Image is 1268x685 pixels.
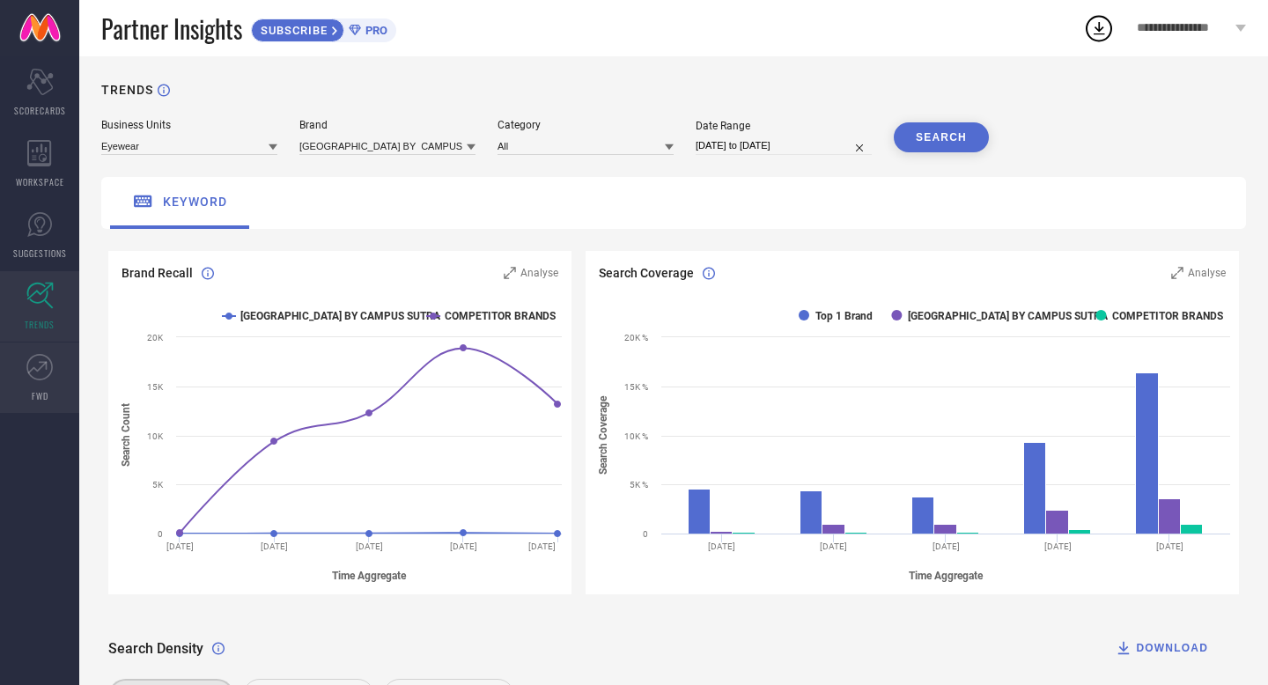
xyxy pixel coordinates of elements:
[624,431,648,441] text: 10K %
[1112,310,1223,322] text: COMPETITOR BRANDS
[108,640,203,657] span: Search Density
[624,382,648,392] text: 15K %
[147,382,164,392] text: 15K
[147,431,164,441] text: 10K
[624,333,648,342] text: 20K %
[815,310,873,322] text: Top 1 Brand
[240,310,441,322] text: [GEOGRAPHIC_DATA] BY CAMPUS SUTRA
[708,541,735,551] text: [DATE]
[1043,541,1071,551] text: [DATE]
[122,266,193,280] span: Brand Recall
[14,104,66,117] span: SCORECARDS
[16,175,64,188] span: WORKSPACE
[32,389,48,402] span: FWD
[528,541,556,551] text: [DATE]
[1171,267,1183,279] svg: Zoom
[147,333,164,342] text: 20K
[120,404,132,468] tspan: Search Count
[1115,639,1208,657] div: DOWNLOAD
[820,541,847,551] text: [DATE]
[152,480,164,490] text: 5K
[1188,267,1226,279] span: Analyse
[520,267,558,279] span: Analyse
[252,24,332,37] span: SUBSCRIBE
[101,83,153,97] h1: TRENDS
[909,570,984,582] tspan: Time Aggregate
[13,247,67,260] span: SUGGESTIONS
[163,195,227,209] span: keyword
[25,318,55,331] span: TRENDS
[696,136,872,155] input: Select date range
[498,119,674,131] div: Category
[932,541,959,551] text: [DATE]
[630,480,648,490] text: 5K %
[643,529,648,539] text: 0
[158,529,163,539] text: 0
[696,120,872,132] div: Date Range
[1083,12,1115,44] div: Open download list
[101,11,242,47] span: Partner Insights
[894,122,989,152] button: SEARCH
[450,541,477,551] text: [DATE]
[504,267,516,279] svg: Zoom
[445,310,556,322] text: COMPETITOR BRANDS
[261,541,288,551] text: [DATE]
[332,570,407,582] tspan: Time Aggregate
[101,119,277,131] div: Business Units
[1093,630,1230,666] button: DOWNLOAD
[361,24,387,37] span: PRO
[1155,541,1183,551] text: [DATE]
[356,541,383,551] text: [DATE]
[251,14,396,42] a: SUBSCRIBEPRO
[166,541,194,551] text: [DATE]
[599,266,694,280] span: Search Coverage
[299,119,475,131] div: Brand
[596,395,608,475] tspan: Search Coverage
[908,310,1109,322] text: [GEOGRAPHIC_DATA] BY CAMPUS SUTRA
